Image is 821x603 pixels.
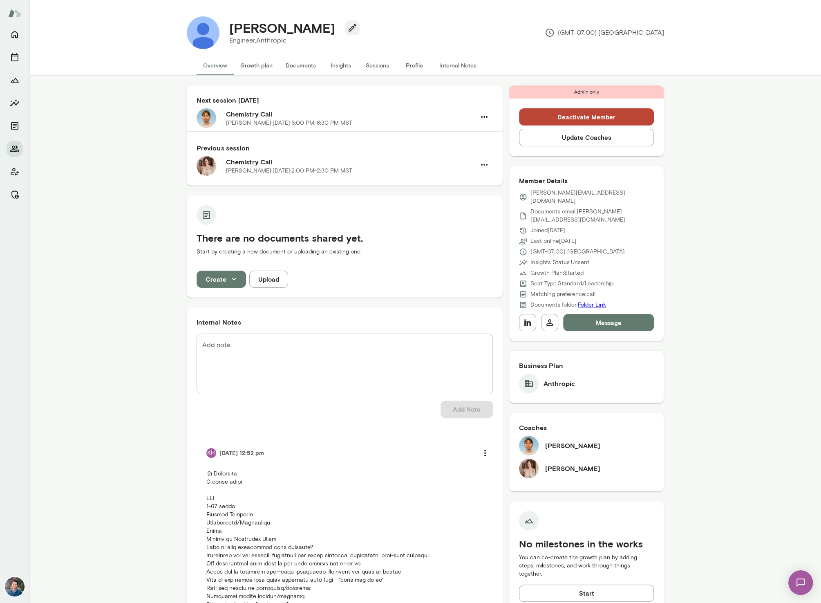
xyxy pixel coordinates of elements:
button: Start [519,585,654,602]
p: [PERSON_NAME] · [DATE] · 2:00 PM-2:30 PM MST [226,167,352,175]
h6: Chemistry Call [226,157,476,167]
p: Documents email: [PERSON_NAME][EMAIL_ADDRESS][DOMAIN_NAME] [530,208,654,224]
h6: Member Details [519,176,654,186]
h6: Internal Notes [197,317,493,327]
button: Deactivate Member [519,108,654,126]
img: Mento [8,5,21,21]
p: Engineer, Anthropic [229,36,353,45]
button: Message [563,314,654,331]
p: Documents folder: [530,301,606,309]
h6: [PERSON_NAME] [545,441,600,451]
button: Upload [249,271,288,288]
button: more [476,444,494,462]
button: Manage [7,186,23,203]
h6: Next session [DATE] [197,95,493,105]
p: [PERSON_NAME] · [DATE] · 6:00 PM-6:30 PM MST [226,119,352,127]
p: You can co-create the growth plan by adding steps, milestones, and work through things together. [519,554,654,578]
p: [PERSON_NAME][EMAIL_ADDRESS][DOMAIN_NAME] [530,189,654,205]
button: Growth Plan [7,72,23,88]
div: Admin only [509,85,664,99]
p: Seat Type: Standard/Leadership [530,280,613,288]
p: Growth Plan: Started [530,269,584,277]
h6: Previous session [197,143,493,153]
button: Update Coaches [519,129,654,146]
button: Insights [322,56,359,75]
button: Insights [7,95,23,111]
button: Members [7,141,23,157]
button: Profile [396,56,433,75]
a: Folder Link [578,301,606,308]
h6: [PERSON_NAME] [545,464,600,473]
img: Jacqueline Lee [187,16,219,49]
p: Last online [DATE] [530,237,577,245]
h6: Coaches [519,423,654,433]
button: Documents [7,118,23,134]
button: Documents [279,56,322,75]
h6: Anthropic [544,379,575,388]
h5: There are no documents shared yet. [197,231,493,244]
div: KH [206,448,216,458]
h6: Chemistry Call [226,109,476,119]
h4: [PERSON_NAME] [229,20,335,36]
p: Insights Status: Unsent [530,258,589,267]
p: Start by creating a new document or uploading an existing one. [197,248,493,256]
p: Joined [DATE] [530,226,565,235]
button: Overview [197,56,234,75]
h6: [DATE] 12:52 pm [219,449,264,457]
button: Sessions [359,56,396,75]
button: Growth plan [234,56,279,75]
button: Client app [7,164,23,180]
img: Alex Yu [5,577,25,596]
img: Jered Odegard [519,436,539,455]
p: Matching preference: call [530,290,595,298]
h5: No milestones in the works [519,537,654,550]
h6: Business Plan [519,361,654,370]
img: Nancy Alsip [519,459,539,478]
p: (GMT-07:00) [GEOGRAPHIC_DATA] [545,28,664,38]
p: (GMT-07:00) [GEOGRAPHIC_DATA] [530,248,625,256]
button: Internal Notes [433,56,483,75]
button: Create [197,271,246,288]
button: Home [7,26,23,43]
button: Sessions [7,49,23,65]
